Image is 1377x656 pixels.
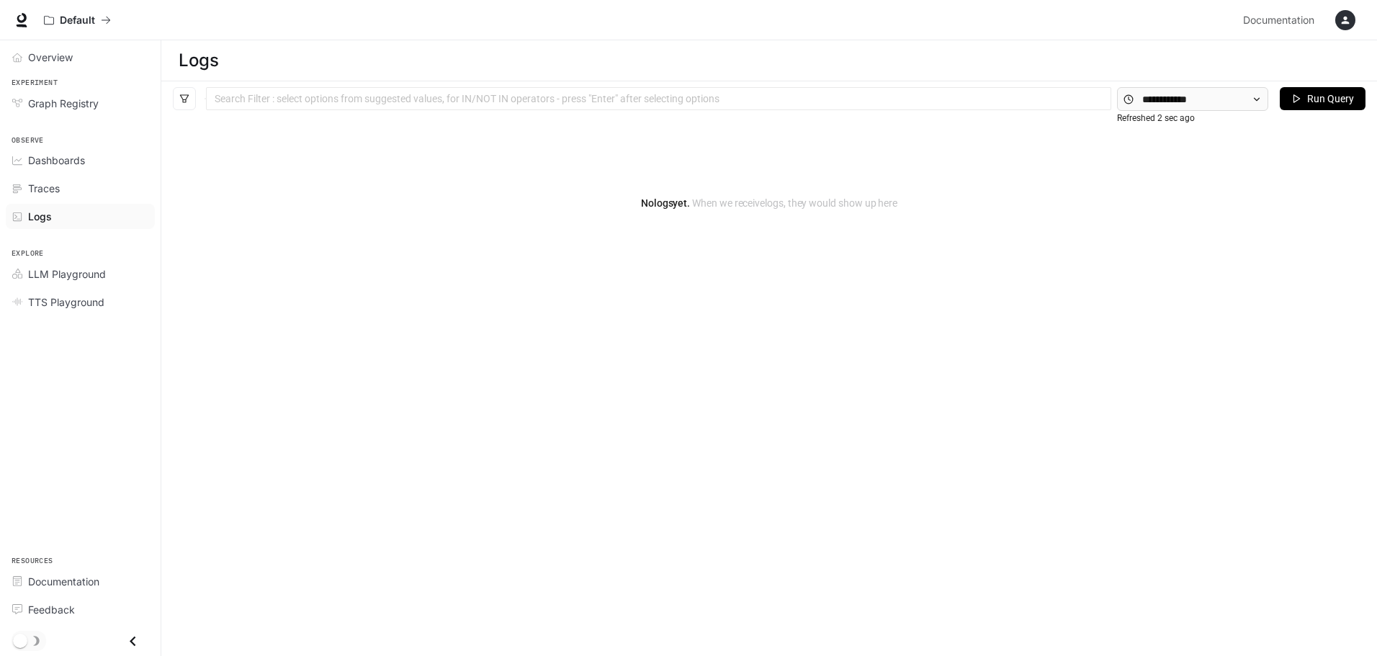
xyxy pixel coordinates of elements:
[6,569,155,594] a: Documentation
[28,574,99,589] span: Documentation
[28,602,75,617] span: Feedback
[28,181,60,196] span: Traces
[641,195,897,211] article: No logs yet.
[179,46,218,75] h1: Logs
[6,261,155,287] a: LLM Playground
[60,14,95,27] p: Default
[28,266,106,282] span: LLM Playground
[6,597,155,622] a: Feedback
[6,176,155,201] a: Traces
[6,45,155,70] a: Overview
[28,295,104,310] span: TTS Playground
[1280,87,1365,110] button: Run Query
[6,289,155,315] a: TTS Playground
[13,632,27,648] span: Dark mode toggle
[28,209,52,224] span: Logs
[179,94,189,104] span: filter
[117,626,149,656] button: Close drawer
[6,91,155,116] a: Graph Registry
[690,197,897,209] span: When we receive logs , they would show up here
[37,6,117,35] button: All workspaces
[28,153,85,168] span: Dashboards
[1307,91,1354,107] span: Run Query
[28,50,73,65] span: Overview
[28,96,99,111] span: Graph Registry
[1117,112,1195,125] article: Refreshed 2 sec ago
[173,87,196,110] button: filter
[1243,12,1314,30] span: Documentation
[6,148,155,173] a: Dashboards
[6,204,155,229] a: Logs
[1237,6,1325,35] a: Documentation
